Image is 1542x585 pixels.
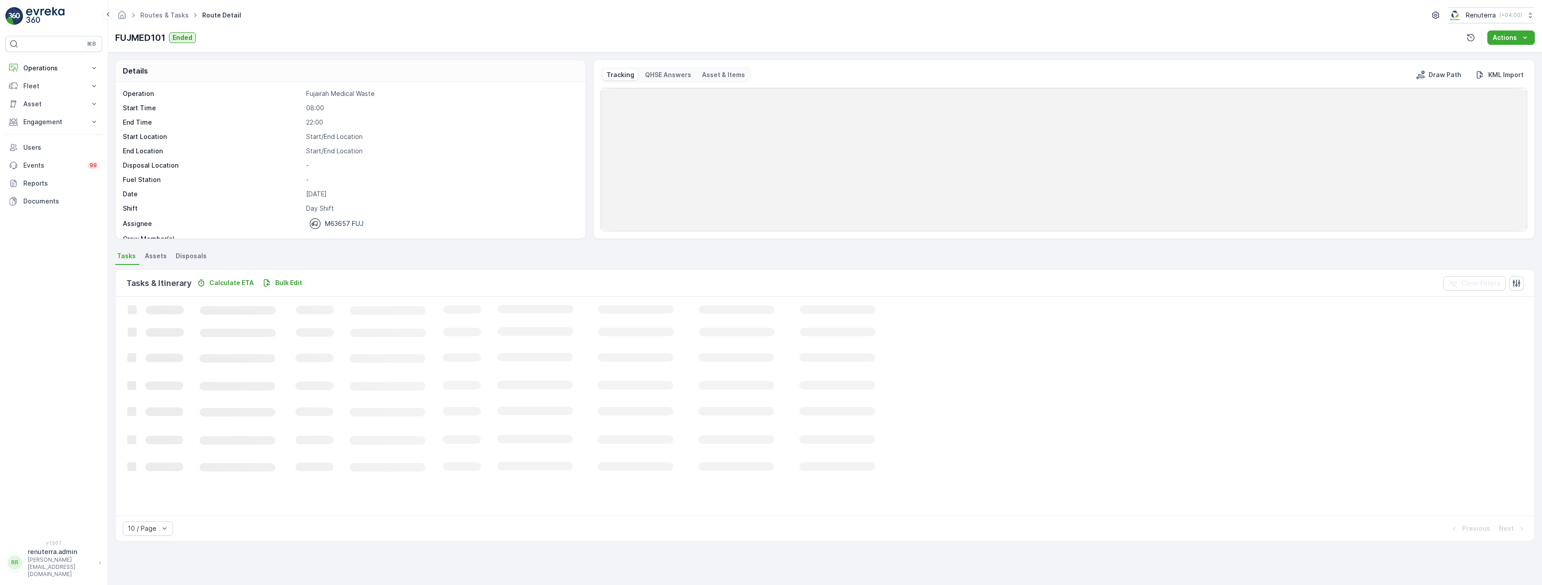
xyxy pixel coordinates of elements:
p: Start/End Location [306,147,576,156]
p: Clear Filters [1461,279,1500,288]
p: Fleet [23,82,84,91]
p: Assignee [123,219,152,228]
a: Events99 [5,156,102,174]
p: KML Import [1488,70,1524,79]
button: Calculate ETA [193,277,257,288]
p: 99 [90,162,97,169]
button: Next [1498,523,1527,534]
p: M63657 FUJ [325,219,364,228]
button: RRrenuterra.admin[PERSON_NAME][EMAIL_ADDRESS][DOMAIN_NAME] [5,547,102,578]
img: logo_light-DOdMpM7g.png [26,7,65,25]
p: Tracking [606,70,634,79]
button: Actions [1487,30,1535,45]
p: Fuel Station [123,175,303,184]
p: [DATE] [306,190,576,199]
p: Operation [123,89,303,98]
button: KML Import [1472,69,1527,80]
button: Previous [1449,523,1491,534]
p: Draw Path [1429,70,1461,79]
p: Shift [123,204,303,213]
p: Details [123,65,148,76]
p: renuterra.admin [28,547,94,556]
a: Homepage [117,13,127,21]
button: Engagement [5,113,102,131]
p: Actions [1493,33,1517,42]
p: Tasks & Itinerary [126,277,191,290]
p: [PERSON_NAME][EMAIL_ADDRESS][DOMAIN_NAME] [28,556,94,578]
p: Start Time [123,104,303,113]
p: Events [23,161,82,170]
span: Tasks [117,251,136,260]
p: - [306,234,576,243]
div: RR [8,555,22,570]
p: Disposal Location [123,161,303,170]
img: logo [5,7,23,25]
p: Documents [23,197,99,206]
p: Next [1499,524,1514,533]
p: 22:00 [306,118,576,127]
p: Fujairah Medical Waste [306,89,576,98]
button: Bulk Edit [259,277,306,288]
p: Asset [23,100,84,108]
p: - [306,161,576,170]
p: Start Location [123,132,303,141]
img: Screenshot_2024-07-26_at_13.33.01.png [1448,10,1462,20]
p: Renuterra [1466,11,1496,20]
p: ⌘B [87,40,96,48]
p: Crew Member(s) [123,234,303,243]
button: Draw Path [1412,69,1465,80]
span: Disposals [176,251,207,260]
p: Calculate ETA [209,278,254,287]
p: Ended [173,33,192,42]
p: Day Shift [306,204,576,213]
a: Users [5,139,102,156]
button: Operations [5,59,102,77]
span: v 1.50.1 [5,540,102,546]
p: 08:00 [306,104,576,113]
a: Documents [5,192,102,210]
p: End Time [123,118,303,127]
p: Engagement [23,117,84,126]
p: Start/End Location [306,132,576,141]
button: Ended [169,32,196,43]
button: Asset [5,95,102,113]
p: Previous [1462,524,1490,533]
p: Operations [23,64,84,73]
p: Date [123,190,303,199]
span: Assets [145,251,167,260]
p: Asset & Items [702,70,745,79]
a: Routes & Tasks [140,11,189,19]
p: Reports [23,179,99,188]
button: Clear Filters [1443,276,1506,290]
button: Fleet [5,77,102,95]
span: Route Detail [200,11,243,20]
a: Reports [5,174,102,192]
p: - [306,175,576,184]
button: Renuterra(+04:00) [1448,7,1535,23]
p: Bulk Edit [275,278,302,287]
p: FUJMED101 [115,31,165,44]
p: Users [23,143,99,152]
p: QHSE Answers [645,70,691,79]
p: ( +04:00 ) [1499,12,1522,19]
p: End Location [123,147,303,156]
